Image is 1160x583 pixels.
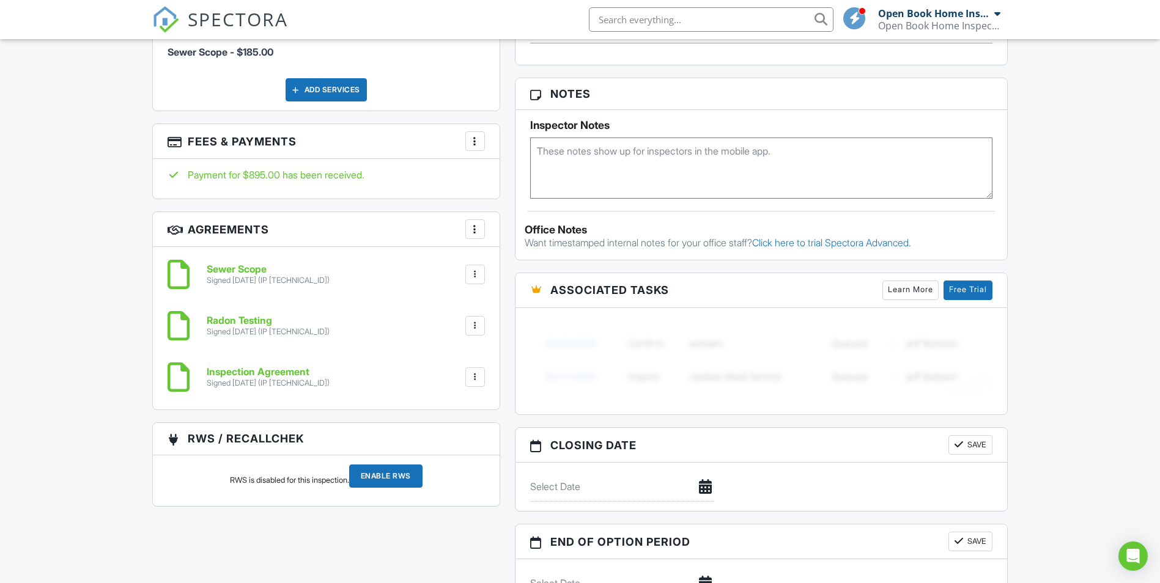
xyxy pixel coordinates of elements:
h3: Agreements [153,212,500,247]
button: Save [948,532,992,551]
img: The Best Home Inspection Software - Spectora [152,6,179,33]
span: Associated Tasks [550,282,669,298]
span: Closing date [550,437,637,453]
div: Signed [DATE] (IP [TECHNICAL_ID]) [207,276,330,285]
input: Select Date [530,472,714,502]
h6: Inspection Agreement [207,367,330,378]
a: Learn More [882,280,939,300]
div: Signed [DATE] (IP [TECHNICAL_ID]) [207,378,330,388]
a: SPECTORA [152,16,288,42]
input: Enable RWS [349,464,423,488]
a: Inspection Agreement Signed [DATE] (IP [TECHNICAL_ID]) [207,367,330,388]
h6: Sewer Scope [207,264,330,275]
div: Payment for $895.00 has been received. [168,168,485,182]
div: Add Services [286,78,367,101]
a: Sewer Scope Signed [DATE] (IP [TECHNICAL_ID]) [207,264,330,285]
div: Signed [DATE] (IP [TECHNICAL_ID]) [207,327,330,337]
li: Service: Sewer Scope [168,23,485,68]
img: blurred-tasks-251b60f19c3f713f9215ee2a18cbf2105fc2d72fcd585247cf5e9ec0c957c1dd.png [530,317,993,403]
h3: RWS / RecallChek [153,423,500,455]
a: Radon Testing Signed [DATE] (IP [TECHNICAL_ID]) [207,315,330,337]
button: Save [948,435,992,455]
input: Search everything... [589,7,833,32]
h5: Inspector Notes [530,119,993,131]
h6: Radon Testing [207,315,330,326]
h3: Fees & Payments [153,124,500,159]
a: Free Trial [944,280,992,300]
div: Open Book Home Inspections Team [878,7,991,20]
span: End of Option Period [550,533,690,550]
span: SPECTORA [188,6,288,32]
div: Office Notes [525,224,999,236]
span: Sewer Scope - $185.00 [168,46,273,58]
p: Want timestamped internal notes for your office staff? [525,236,999,249]
h3: Notes [515,78,1008,110]
div: Open Intercom Messenger [1118,541,1148,571]
div: RWS is disabled for this inspection. [230,475,349,485]
a: Click here to trial Spectora Advanced. [752,237,911,249]
div: Open Book Home Inspections [878,20,1000,32]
